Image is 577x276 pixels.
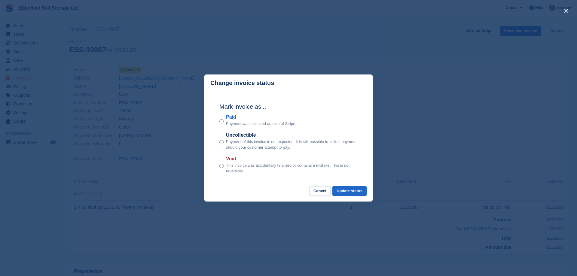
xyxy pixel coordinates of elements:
[226,114,296,121] label: Paid
[210,80,274,86] p: Change invoice status
[219,102,358,111] h2: Mark invoice as...
[332,186,367,196] button: Update status
[226,139,358,150] p: Payment of this invoice is not expected. It is still possible to collect payment should your cust...
[226,121,296,127] p: Payment was collected outside of Stripe.
[226,155,358,162] label: Void
[561,6,571,16] button: close
[309,186,331,196] button: Cancel
[226,132,358,139] label: Uncollectible
[226,162,358,174] p: This invoice was accidentally finalised or contains a mistake. This is not reversible.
